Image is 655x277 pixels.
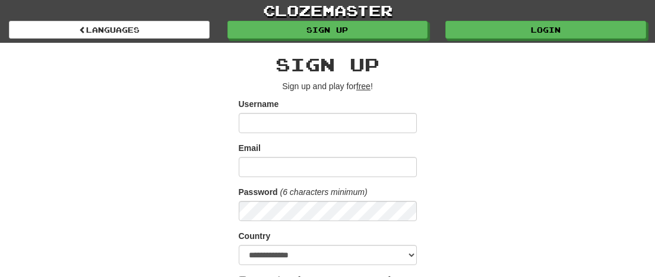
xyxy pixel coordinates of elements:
a: Languages [9,21,210,39]
h2: Sign up [239,55,417,74]
label: Username [239,98,279,110]
u: free [356,81,371,91]
a: Sign up [227,21,428,39]
label: Password [239,186,278,198]
a: Login [445,21,646,39]
em: (6 characters minimum) [280,187,368,197]
label: Email [239,142,261,154]
label: Country [239,230,271,242]
p: Sign up and play for ! [239,80,417,92]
